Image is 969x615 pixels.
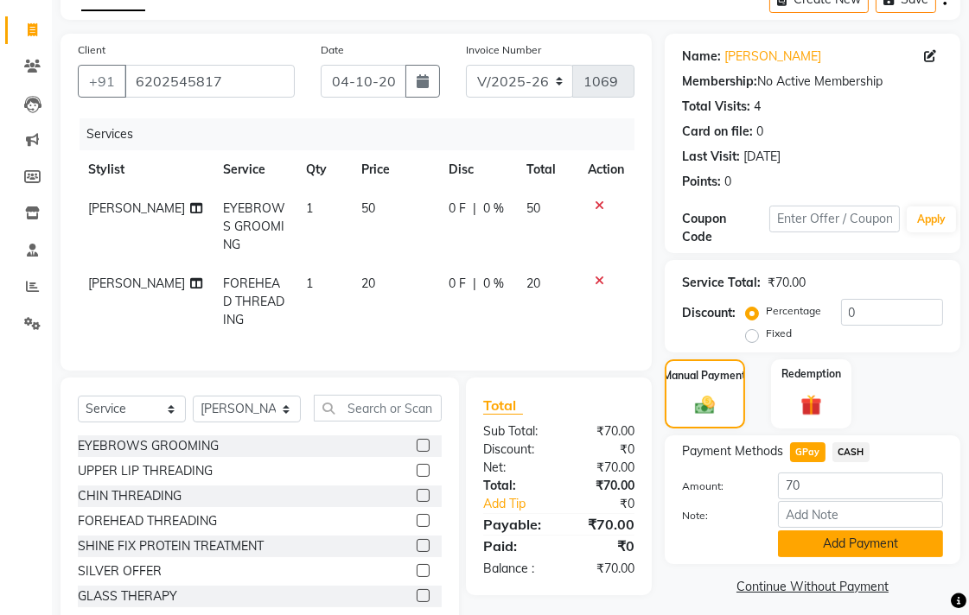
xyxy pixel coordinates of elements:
[449,200,466,218] span: 0 F
[78,65,126,98] button: +91
[907,206,956,232] button: Apply
[743,148,781,166] div: [DATE]
[526,200,540,216] span: 50
[559,459,648,477] div: ₹70.00
[78,42,105,58] label: Client
[78,562,162,580] div: SILVER OFFER
[669,479,765,494] label: Amount:
[78,487,182,505] div: CHIN THREADING
[790,442,826,462] span: GPay
[438,150,516,189] th: Disc
[682,442,783,460] span: Payment Methods
[213,150,296,189] th: Service
[526,276,540,291] span: 20
[559,441,648,459] div: ₹0
[768,274,806,292] div: ₹70.00
[559,536,648,556] div: ₹0
[88,276,185,291] span: [PERSON_NAME]
[559,514,648,535] div: ₹70.00
[682,148,740,166] div: Last Visit:
[124,65,295,98] input: Search by Name/Mobile/Email/Code
[664,368,747,384] label: Manual Payment
[361,200,375,216] span: 50
[78,512,217,530] div: FOREHEAD THREADING
[724,48,821,66] a: [PERSON_NAME]
[781,366,841,382] label: Redemption
[682,123,753,141] div: Card on file:
[682,73,757,91] div: Membership:
[516,150,577,189] th: Total
[682,173,721,191] div: Points:
[314,395,442,422] input: Search or Scan
[766,303,821,319] label: Percentage
[306,276,313,291] span: 1
[306,200,313,216] span: 1
[470,441,559,459] div: Discount:
[466,42,541,58] label: Invoice Number
[574,495,647,513] div: ₹0
[80,118,647,150] div: Services
[470,477,559,495] div: Total:
[78,537,264,555] div: SHINE FIX PROTEIN TREATMENT
[470,560,559,578] div: Balance :
[559,422,648,441] div: ₹70.00
[223,276,284,327] span: FOREHEAD THREADING
[470,422,559,441] div: Sub Total:
[473,275,476,293] span: |
[321,42,344,58] label: Date
[78,437,219,455] div: EYEBROWS GROOMING
[754,98,761,116] div: 4
[223,200,285,252] span: EYEBROWS GROOMING
[559,560,648,578] div: ₹70.00
[78,462,213,480] div: UPPER LIP THREADING
[351,150,438,189] th: Price
[470,514,559,535] div: Payable:
[669,508,765,523] label: Note:
[756,123,763,141] div: 0
[769,206,900,232] input: Enter Offer / Coupon Code
[449,275,466,293] span: 0 F
[470,536,559,556] div: Paid:
[483,200,504,218] span: 0 %
[470,495,574,513] a: Add Tip
[682,48,721,66] div: Name:
[689,394,721,416] img: _cash.svg
[78,587,177,605] div: GLASS THERAPY
[682,210,769,246] div: Coupon Code
[483,396,523,415] span: Total
[361,276,375,291] span: 20
[78,150,213,189] th: Stylist
[559,477,648,495] div: ₹70.00
[778,530,943,557] button: Add Payment
[473,200,476,218] span: |
[832,442,870,462] span: CASH
[766,326,792,341] label: Fixed
[88,200,185,216] span: [PERSON_NAME]
[794,392,829,418] img: _gift.svg
[724,173,731,191] div: 0
[470,459,559,477] div: Net:
[682,73,943,91] div: No Active Membership
[296,150,351,189] th: Qty
[778,501,943,528] input: Add Note
[682,98,750,116] div: Total Visits:
[682,304,736,322] div: Discount:
[483,275,504,293] span: 0 %
[778,472,943,499] input: Amount
[682,274,761,292] div: Service Total:
[577,150,634,189] th: Action
[668,578,957,596] a: Continue Without Payment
